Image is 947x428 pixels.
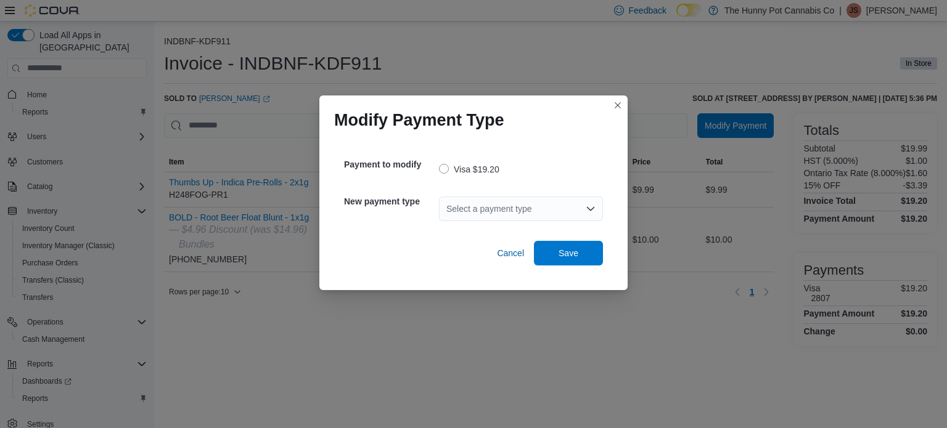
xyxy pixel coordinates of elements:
label: Visa $19.20 [439,162,499,177]
h1: Modify Payment Type [334,110,504,130]
button: Open list of options [586,204,596,214]
h5: Payment to modify [344,152,437,177]
span: Cancel [497,247,524,259]
button: Cancel [492,241,529,265]
input: Accessible screen reader label [446,201,448,216]
h5: New payment type [344,189,437,214]
button: Save [534,241,603,265]
button: Closes this modal window [610,98,625,113]
span: Save [559,247,578,259]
